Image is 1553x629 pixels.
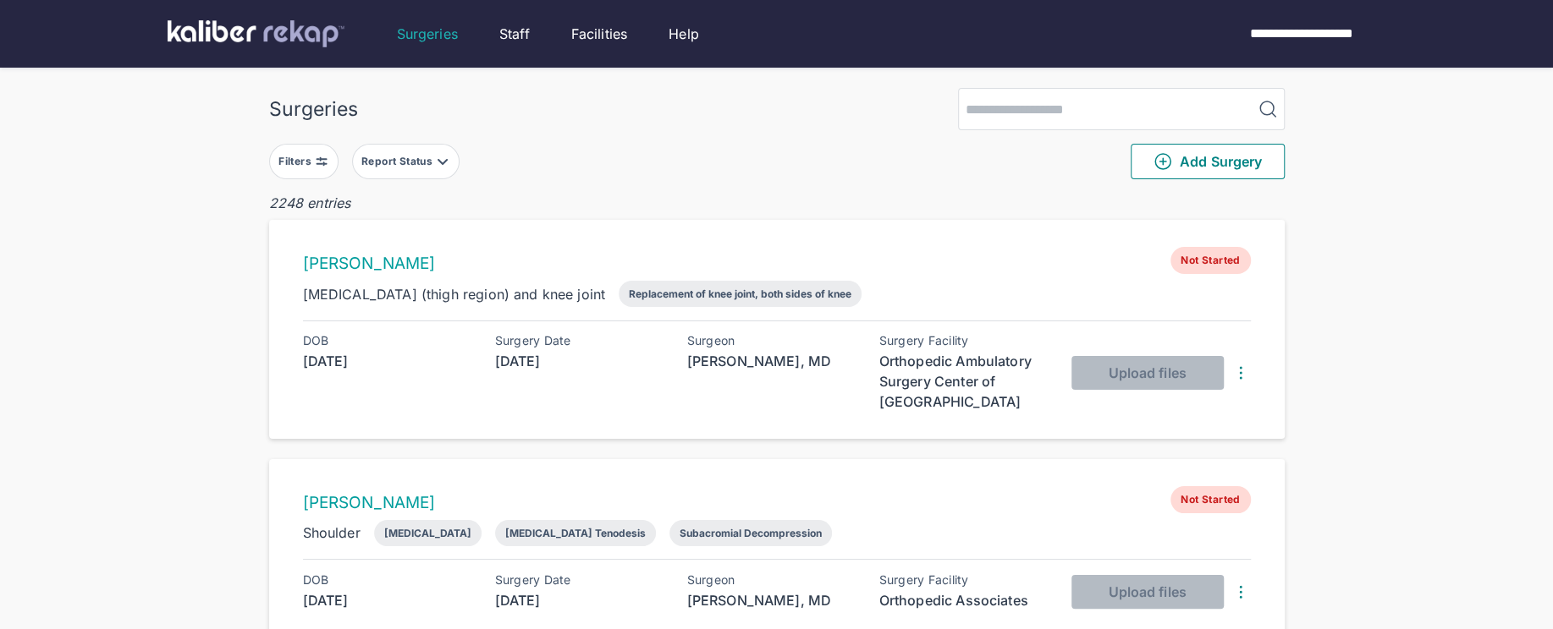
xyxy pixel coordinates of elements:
img: PlusCircleGreen.5fd88d77.svg [1153,151,1173,172]
div: Surgery Date [495,573,664,587]
div: [DATE] [303,351,472,371]
button: Upload files [1071,356,1224,390]
img: faders-horizontal-grey.d550dbda.svg [315,155,328,168]
a: Staff [499,24,530,44]
span: Upload files [1108,364,1186,381]
div: Surgeries [269,97,358,121]
img: filter-caret-down-grey.b3560631.svg [436,155,449,168]
button: Filters [269,144,339,179]
div: [MEDICAL_DATA] (thigh region) and knee joint [303,284,606,304]
button: Upload files [1071,575,1224,609]
div: Orthopedic Ambulatory Surgery Center of [GEOGRAPHIC_DATA] [879,351,1049,412]
div: [DATE] [495,351,664,371]
a: Facilities [571,24,628,44]
span: Upload files [1108,583,1186,600]
a: Surgeries [397,24,458,44]
span: Not Started [1170,247,1250,274]
div: [DATE] [495,590,664,610]
button: Add Surgery [1131,144,1285,179]
span: Not Started [1170,486,1250,513]
div: Surgery Facility [879,573,1049,587]
a: Help [669,24,699,44]
div: 2248 entries [269,193,1285,213]
div: Surgery Date [495,334,664,347]
img: DotsThreeVertical.31cb0eda.svg [1231,363,1251,383]
div: Shoulder [303,522,361,543]
button: Report Status [352,144,460,179]
a: [PERSON_NAME] [303,254,436,273]
div: [MEDICAL_DATA] Tenodesis [505,527,646,539]
span: Add Surgery [1153,151,1262,172]
a: [PERSON_NAME] [303,493,436,512]
div: [DATE] [303,590,472,610]
div: Orthopedic Associates [879,590,1049,610]
div: DOB [303,334,472,347]
div: [PERSON_NAME], MD [687,590,856,610]
img: kaliber labs logo [168,20,344,47]
div: Surgeon [687,334,856,347]
div: [MEDICAL_DATA] [384,527,471,539]
img: DotsThreeVertical.31cb0eda.svg [1231,582,1251,602]
div: [PERSON_NAME], MD [687,351,856,371]
div: Replacement of knee joint, both sides of knee [629,287,851,300]
div: Report Status [361,155,436,168]
img: MagnifyingGlass.1dc66aab.svg [1258,99,1278,119]
div: Surgery Facility [879,334,1049,347]
div: Surgeon [687,573,856,587]
div: DOB [303,573,472,587]
div: Subacromial Decompression [680,527,822,539]
div: Filters [278,155,315,168]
